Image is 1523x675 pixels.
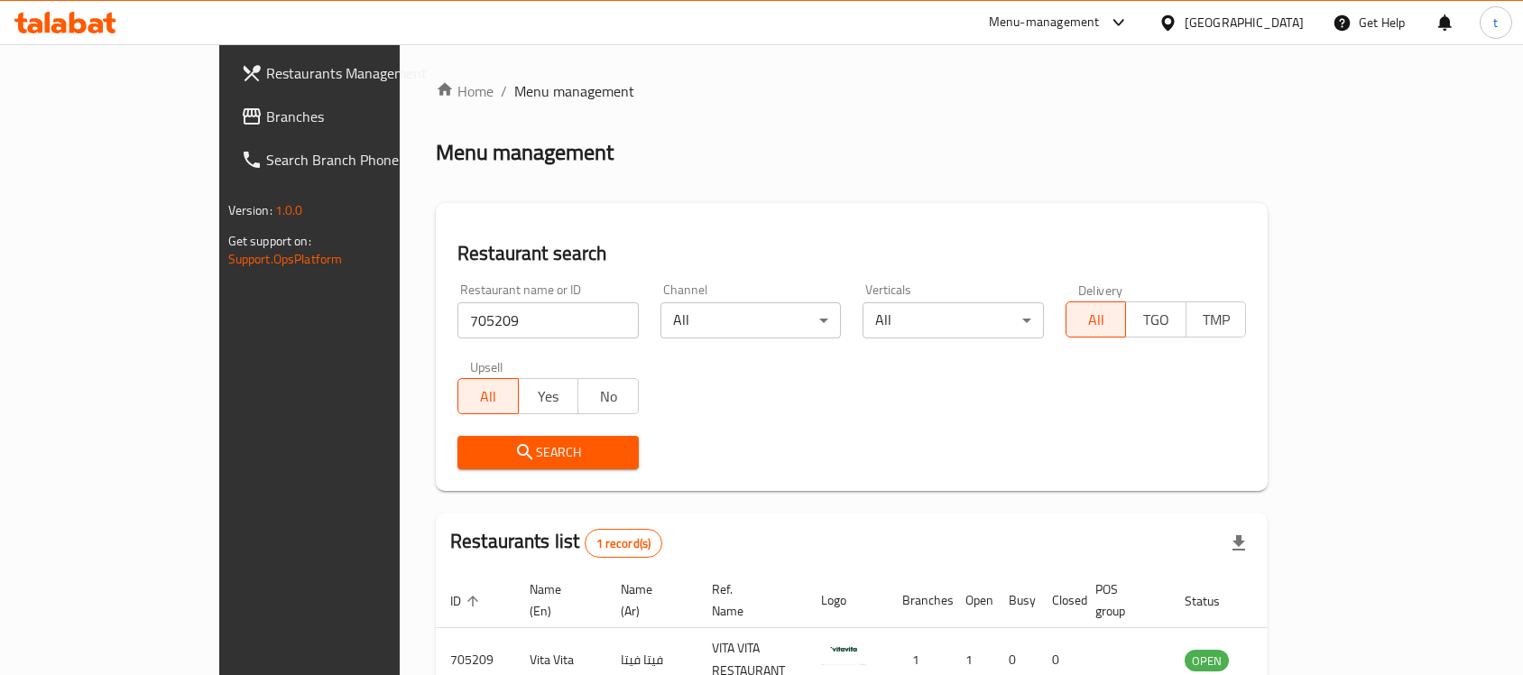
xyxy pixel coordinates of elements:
[1217,522,1260,565] div: Export file
[275,199,303,222] span: 1.0.0
[1185,590,1243,612] span: Status
[436,80,1268,102] nav: breadcrumb
[450,590,485,612] span: ID
[1185,651,1229,671] span: OPEN
[994,573,1038,628] th: Busy
[457,436,639,469] button: Search
[228,229,311,253] span: Get support on:
[228,199,272,222] span: Version:
[266,62,459,84] span: Restaurants Management
[586,384,632,410] span: No
[1194,307,1240,333] span: TMP
[577,378,639,414] button: No
[436,138,614,167] h2: Menu management
[1125,301,1186,337] button: TGO
[518,378,579,414] button: Yes
[951,573,994,628] th: Open
[1078,283,1123,296] label: Delivery
[470,360,503,373] label: Upsell
[226,95,474,138] a: Branches
[457,240,1246,267] h2: Restaurant search
[1066,301,1127,337] button: All
[712,578,785,622] span: Ref. Name
[1185,650,1229,671] div: OPEN
[1493,13,1498,32] span: t
[530,578,585,622] span: Name (En)
[1133,307,1179,333] span: TGO
[1186,301,1247,337] button: TMP
[1185,13,1304,32] div: [GEOGRAPHIC_DATA]
[266,106,459,127] span: Branches
[807,573,888,628] th: Logo
[863,302,1044,338] div: All
[228,247,343,271] a: Support.OpsPlatform
[450,528,662,558] h2: Restaurants list
[621,578,676,622] span: Name (Ar)
[501,80,507,102] li: /
[226,51,474,95] a: Restaurants Management
[457,302,639,338] input: Search for restaurant name or ID..
[989,12,1100,33] div: Menu-management
[472,441,624,464] span: Search
[1095,578,1149,622] span: POS group
[1038,573,1081,628] th: Closed
[266,149,459,171] span: Search Branch Phone
[226,138,474,181] a: Search Branch Phone
[466,384,512,410] span: All
[1074,307,1120,333] span: All
[514,80,634,102] span: Menu management
[457,378,519,414] button: All
[888,573,951,628] th: Branches
[585,529,663,558] div: Total records count
[526,384,572,410] span: Yes
[660,302,842,338] div: All
[1265,573,1327,628] th: Action
[586,535,662,552] span: 1 record(s)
